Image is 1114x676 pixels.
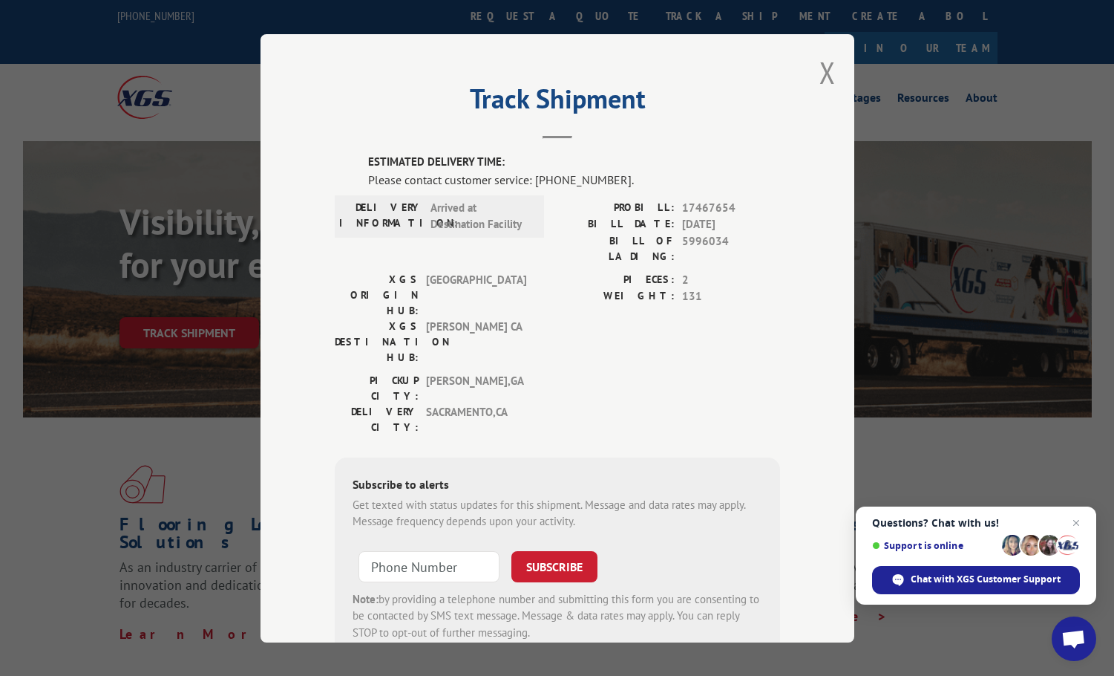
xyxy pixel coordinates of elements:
span: [GEOGRAPHIC_DATA] [426,271,526,318]
label: XGS DESTINATION HUB: [335,318,419,365]
strong: Note: [353,591,379,605]
div: Get texted with status updates for this shipment. Message and data rates may apply. Message frequ... [353,496,762,530]
label: XGS ORIGIN HUB: [335,271,419,318]
button: Close modal [819,53,836,92]
span: Chat with XGS Customer Support [872,566,1080,594]
span: 131 [682,288,780,305]
label: DELIVERY INFORMATION: [339,199,423,233]
input: Phone Number [358,550,499,582]
label: PICKUP CITY: [335,372,419,403]
span: Arrived at Destination Facility [430,199,531,233]
span: [PERSON_NAME] CA [426,318,526,365]
span: [DATE] [682,216,780,233]
label: WEIGHT: [557,288,675,305]
label: PIECES: [557,271,675,288]
a: Open chat [1052,617,1096,661]
span: [PERSON_NAME] , GA [426,372,526,403]
label: BILL OF LADING: [557,233,675,264]
label: DELIVERY CITY: [335,403,419,435]
div: Please contact customer service: [PHONE_NUMBER]. [368,170,780,188]
button: SUBSCRIBE [511,550,597,582]
div: by providing a telephone number and submitting this form you are consenting to be contacted by SM... [353,591,762,641]
span: 2 [682,271,780,288]
span: 17467654 [682,199,780,216]
label: ESTIMATED DELIVERY TIME: [368,154,780,171]
span: 5996034 [682,233,780,264]
span: Questions? Chat with us! [872,517,1080,529]
label: BILL DATE: [557,216,675,233]
div: Subscribe to alerts [353,475,762,496]
span: Chat with XGS Customer Support [911,573,1061,586]
h2: Track Shipment [335,88,780,117]
span: Support is online [872,540,997,551]
span: SACRAMENTO , CA [426,403,526,435]
label: PROBILL: [557,199,675,216]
